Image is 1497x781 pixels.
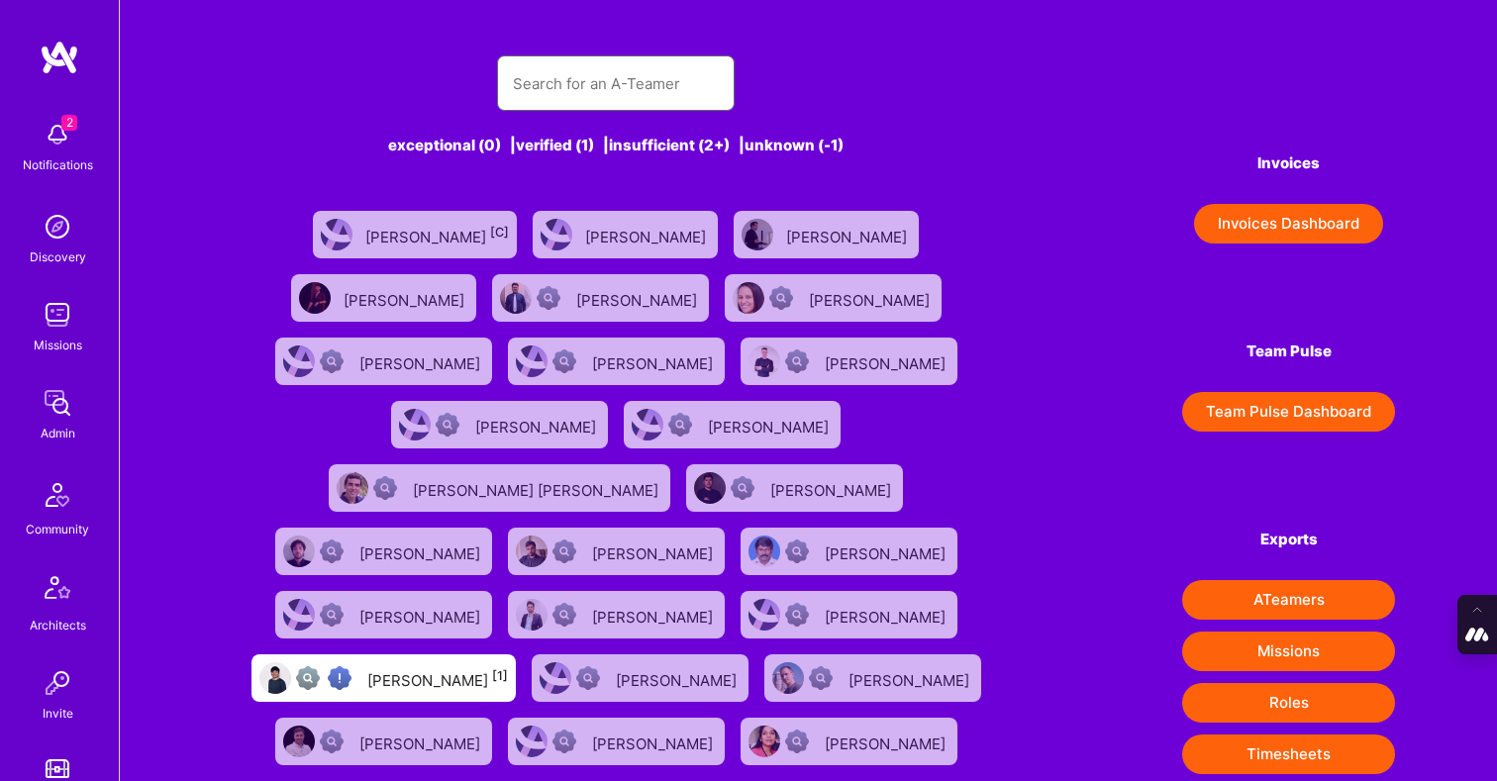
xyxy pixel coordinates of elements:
[516,726,548,757] img: User Avatar
[772,662,804,694] img: User Avatar
[733,282,764,314] img: User Avatar
[320,603,344,627] img: Not Scrubbed
[283,345,315,377] img: User Avatar
[61,115,77,131] span: 2
[785,349,809,373] img: Not Scrubbed
[1182,392,1395,432] button: Team Pulse Dashboard
[592,729,717,754] div: [PERSON_NAME]
[576,666,600,690] img: Not Scrubbed
[552,730,576,753] img: Not Scrubbed
[337,472,368,504] img: User Avatar
[733,710,965,773] a: User AvatarNot Scrubbed[PERSON_NAME]
[552,539,576,563] img: Not Scrubbed
[1182,531,1395,548] h4: Exports
[616,665,741,691] div: [PERSON_NAME]
[38,663,77,703] img: Invite
[537,286,560,310] img: Not Scrubbed
[748,726,780,757] img: User Avatar
[321,456,678,520] a: User AvatarNot Scrubbed[PERSON_NAME] [PERSON_NAME]
[668,413,692,437] img: Not Scrubbed
[1182,632,1395,671] button: Missions
[500,330,733,393] a: User AvatarNot Scrubbed[PERSON_NAME]
[492,668,508,683] sup: [1]
[283,266,484,330] a: User Avatar[PERSON_NAME]
[516,536,548,567] img: User Avatar
[809,285,934,311] div: [PERSON_NAME]
[516,599,548,631] img: User Avatar
[500,282,532,314] img: User Avatar
[576,285,701,311] div: [PERSON_NAME]
[756,646,989,710] a: User AvatarNot Scrubbed[PERSON_NAME]
[733,520,965,583] a: User AvatarNot Scrubbed[PERSON_NAME]
[244,646,524,710] a: User AvatarNot fully vettedHigh Potential User[PERSON_NAME][1]
[299,282,331,314] img: User Avatar
[1182,580,1395,620] button: ATeamers
[26,519,89,539] div: Community
[726,203,927,266] a: User Avatar[PERSON_NAME]
[383,393,616,456] a: User AvatarNot Scrubbed[PERSON_NAME]
[359,729,484,754] div: [PERSON_NAME]
[38,295,77,335] img: teamwork
[500,520,733,583] a: User AvatarNot Scrubbed[PERSON_NAME]
[500,710,733,773] a: User AvatarNot Scrubbed[PERSON_NAME]
[359,348,484,374] div: [PERSON_NAME]
[34,471,81,519] img: Community
[1182,683,1395,723] button: Roles
[40,40,79,75] img: logo
[30,615,86,635] div: Architects
[769,286,793,310] img: Not Scrubbed
[359,538,484,564] div: [PERSON_NAME]
[23,154,93,175] div: Notifications
[359,602,484,628] div: [PERSON_NAME]
[770,475,895,501] div: [PERSON_NAME]
[328,666,351,690] img: High Potential User
[785,730,809,753] img: Not Scrubbed
[320,539,344,563] img: Not Scrubbed
[809,666,833,690] img: Not Scrubbed
[592,538,717,564] div: [PERSON_NAME]
[38,207,77,246] img: discovery
[524,646,756,710] a: User AvatarNot Scrubbed[PERSON_NAME]
[540,662,571,694] img: User Avatar
[1194,204,1383,244] button: Invoices Dashboard
[592,348,717,374] div: [PERSON_NAME]
[848,665,973,691] div: [PERSON_NAME]
[1182,154,1395,172] h4: Invoices
[367,665,508,691] div: [PERSON_NAME]
[267,520,500,583] a: User AvatarNot Scrubbed[PERSON_NAME]
[305,203,525,266] a: User Avatar[PERSON_NAME][C]
[516,345,548,377] img: User Avatar
[592,602,717,628] div: [PERSON_NAME]
[1182,342,1395,360] h4: Team Pulse
[30,246,86,267] div: Discovery
[733,583,965,646] a: User AvatarNot Scrubbed[PERSON_NAME]
[632,409,663,440] img: User Avatar
[321,219,352,250] img: User Avatar
[552,603,576,627] img: Not Scrubbed
[786,222,911,247] div: [PERSON_NAME]
[525,203,726,266] a: User Avatar[PERSON_NAME]
[1182,204,1395,244] a: Invoices Dashboard
[500,583,733,646] a: User AvatarNot Scrubbed[PERSON_NAME]
[825,538,949,564] div: [PERSON_NAME]
[283,536,315,567] img: User Avatar
[399,409,431,440] img: User Avatar
[748,345,780,377] img: User Avatar
[38,383,77,423] img: admin teamwork
[717,266,949,330] a: User AvatarNot Scrubbed[PERSON_NAME]
[413,475,662,501] div: [PERSON_NAME] [PERSON_NAME]
[825,602,949,628] div: [PERSON_NAME]
[616,393,848,456] a: User AvatarNot Scrubbed[PERSON_NAME]
[513,58,719,109] input: Search for an A-Teamer
[46,759,69,778] img: tokens
[436,413,459,437] img: Not Scrubbed
[484,266,717,330] a: User AvatarNot Scrubbed[PERSON_NAME]
[678,456,911,520] a: User AvatarNot Scrubbed[PERSON_NAME]
[785,603,809,627] img: Not Scrubbed
[475,412,600,438] div: [PERSON_NAME]
[825,729,949,754] div: [PERSON_NAME]
[34,567,81,615] img: Architects
[267,583,500,646] a: User AvatarNot Scrubbed[PERSON_NAME]
[41,423,75,443] div: Admin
